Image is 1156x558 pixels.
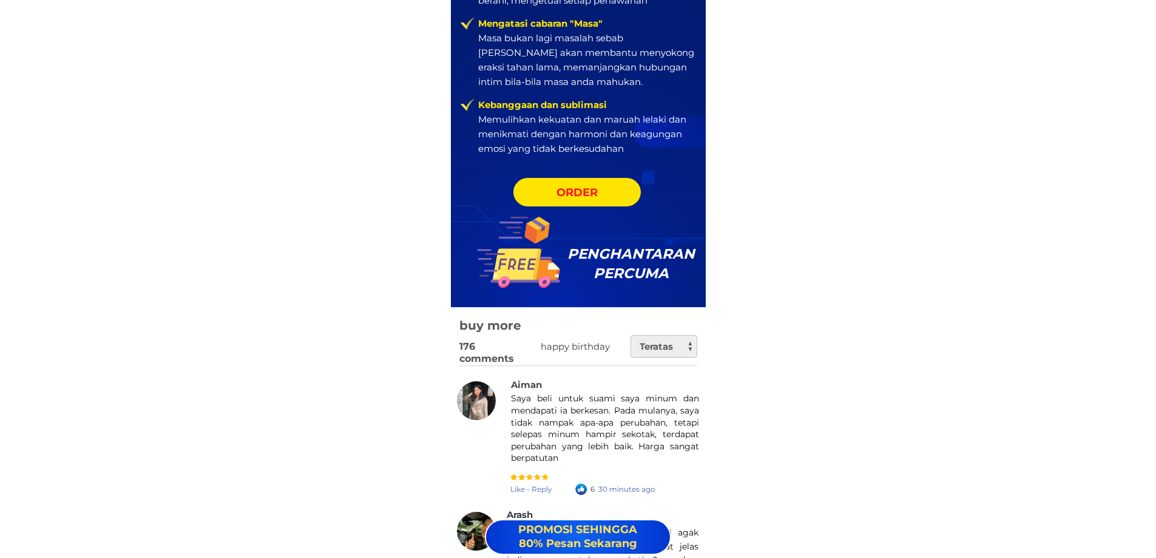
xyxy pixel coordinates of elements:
font: 176 comments [459,341,514,364]
font: order [556,186,598,200]
font: Like - Reply [510,485,552,494]
font: 80% Pesan Sekarang [519,537,637,550]
font: happy birthday [541,341,610,352]
font: Saya beli untuk suami saya minum dan mendapati ia berkesan. Pada mulanya, saya tidak nampak apa-a... [511,393,699,463]
font: Mengatasi cabaran "Masa" [478,18,603,29]
font: Memulihkan kekuatan dan maruah lelaki dan menikmati dengan harmoni dan keagungan emosi yang tidak... [478,114,686,154]
font: 6 [590,485,595,494]
font: 30 minutes ago [598,485,655,494]
font: PROMOSI SEHINGGA [518,523,637,536]
font: PENGHANTARAN PERCUMA [567,245,695,282]
font: Arash [507,509,533,520]
font: Aiman [511,379,542,390]
font: Teratas [640,341,673,352]
font: buy more [459,318,521,333]
font: Masa bukan lagi masalah sebab [PERSON_NAME] akan membantu menyokong eraksi tahan lama, memanjangk... [478,32,694,87]
font: Kebanggaan dan sublimasi [478,99,607,111]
